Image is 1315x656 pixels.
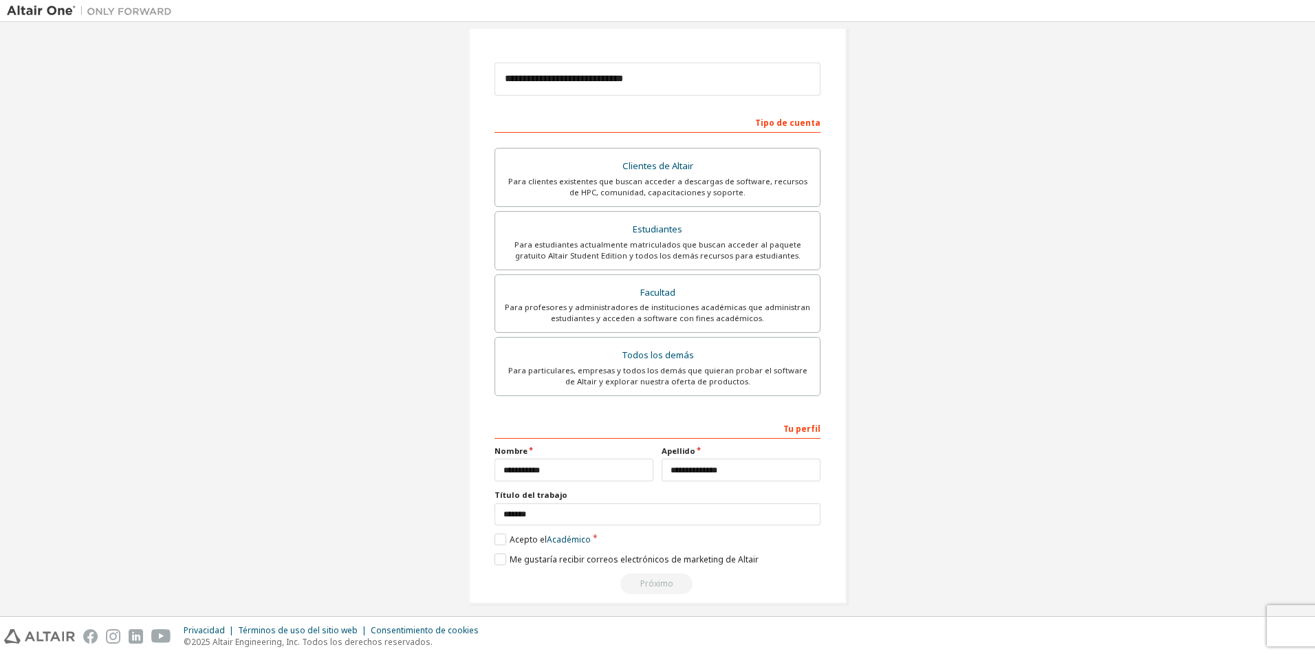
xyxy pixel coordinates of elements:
[495,554,759,565] label: Me gustaría recibir correos electrónicos de marketing de Altair
[151,629,171,644] img: youtube.svg
[4,629,75,644] img: altair_logo.svg
[191,636,433,648] font: 2025 Altair Engineering, Inc. Todos los derechos reservados.
[238,625,371,636] div: Términos de uso del sitio web
[495,490,820,501] label: Título del trabajo
[495,573,820,594] div: Read and acccept EULA to continue
[495,111,820,133] div: Tipo de cuenta
[184,636,487,648] p: ©
[184,625,238,636] div: Privacidad
[371,625,487,636] div: Consentimiento de cookies
[503,365,812,387] div: Para particulares, empresas y todos los demás que quieran probar el software de Altair y explorar...
[503,220,812,239] div: Estudiantes
[503,302,812,324] div: Para profesores y administradores de instituciones académicas que administran estudiantes y acced...
[83,629,98,644] img: facebook.svg
[503,346,812,365] div: Todos los demás
[503,157,812,176] div: Clientes de Altair
[495,417,820,439] div: Tu perfil
[503,176,812,198] div: Para clientes existentes que buscan acceder a descargas de software, recursos de HPC, comunidad, ...
[503,239,812,261] div: Para estudiantes actualmente matriculados que buscan acceder al paquete gratuito Altair Student E...
[7,4,179,18] img: Altair Uno
[495,534,591,545] label: Acepto el
[106,629,120,644] img: instagram.svg
[547,534,591,545] a: Académico
[129,629,143,644] img: linkedin.svg
[662,446,820,457] label: Apellido
[495,446,653,457] label: Nombre
[503,283,812,303] div: Facultad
